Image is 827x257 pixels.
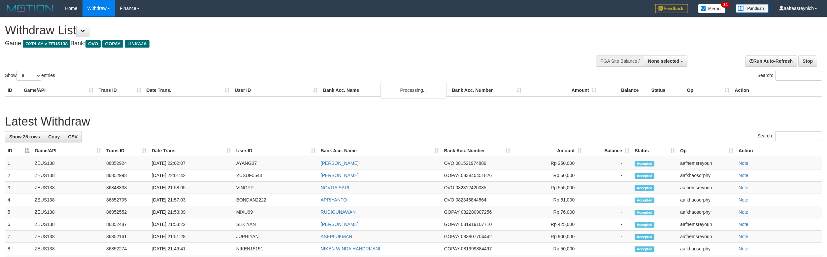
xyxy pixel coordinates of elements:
[461,234,492,239] span: Copy 083807704442 to clipboard
[635,198,654,203] span: Accepted
[104,169,149,182] td: 86852998
[104,157,149,169] td: 86852924
[104,182,149,194] td: 86848338
[104,218,149,231] td: 86852487
[736,145,822,157] th: Action
[513,243,584,255] td: Rp 50,000
[321,209,356,215] a: RUDIGUNAWAN
[513,145,584,157] th: Amount: activate to sort column ascending
[513,157,584,169] td: Rp 250,000
[234,231,318,243] td: JUPRIYAN
[64,131,82,142] a: CSV
[149,194,234,206] td: [DATE] 21:57:03
[678,182,736,194] td: aafhemsreyoun
[635,173,654,179] span: Accepted
[32,194,104,206] td: ZEUS138
[678,231,736,243] td: aafhemsreyoun
[678,157,736,169] td: aafhemsreyoun
[461,222,492,227] span: Copy 081919107710 to clipboard
[321,173,359,178] a: [PERSON_NAME]
[513,206,584,218] td: Rp 76,000
[461,173,492,178] span: Copy 083840451826 to clipboard
[234,194,318,206] td: BONDAN2222
[5,206,32,218] td: 5
[596,55,644,67] div: PGA Site Balance /
[455,197,486,202] span: Copy 082345844564 to clipboard
[32,157,104,169] td: ZEUS138
[32,206,104,218] td: ZEUS138
[149,169,234,182] td: [DATE] 22:01:42
[32,145,104,157] th: Game/API: activate to sort column ascending
[455,185,486,190] span: Copy 082312420035 to clipboard
[149,218,234,231] td: [DATE] 21:53:22
[736,4,769,13] img: panduan.png
[584,157,632,169] td: -
[48,134,60,139] span: Copy
[5,24,545,37] h1: Withdraw List
[149,206,234,218] td: [DATE] 21:53:39
[678,243,736,255] td: aafkhaosorphy
[32,243,104,255] td: ZEUS138
[584,182,632,194] td: -
[5,40,545,47] h4: Game: Bank:
[739,197,748,202] a: Note
[584,218,632,231] td: -
[444,197,454,202] span: OVO
[5,131,44,142] a: Show 25 rows
[584,145,632,157] th: Balance: activate to sort column ascending
[648,58,679,64] span: None selected
[318,145,442,157] th: Bank Acc. Name: activate to sort column ascending
[678,218,736,231] td: aafhemsreyoun
[125,40,149,48] span: LINKAJA
[739,185,748,190] a: Note
[96,84,144,96] th: Trans ID
[32,169,104,182] td: ZEUS138
[234,157,318,169] td: AYANG07
[513,169,584,182] td: Rp 50,000
[5,157,32,169] td: 1
[678,194,736,206] td: aafkhaosorphy
[775,131,822,141] input: Search:
[655,4,688,13] img: Feedback.jpg
[104,231,149,243] td: 86852161
[678,169,736,182] td: aafkhaosorphy
[149,243,234,255] td: [DATE] 21:49:41
[584,194,632,206] td: -
[649,84,684,96] th: Status
[444,185,454,190] span: OVO
[104,243,149,255] td: 86852274
[513,218,584,231] td: Rp 425,000
[584,169,632,182] td: -
[739,246,748,251] a: Note
[149,145,234,157] th: Date Trans.: activate to sort column ascending
[21,84,96,96] th: Game/API
[44,131,64,142] a: Copy
[524,84,599,96] th: Amount
[321,185,349,190] a: NOVITA SARI
[234,206,318,218] td: MIXU99
[104,194,149,206] td: 86852705
[32,182,104,194] td: ZEUS138
[739,161,748,166] a: Note
[5,145,32,157] th: ID: activate to sort column descending
[321,197,347,202] a: APRIYANTO
[32,218,104,231] td: ZEUS138
[721,2,730,8] span: 34
[461,209,492,215] span: Copy 082280907256 to clipboard
[745,55,797,67] a: Run Auto-Refresh
[321,161,359,166] a: [PERSON_NAME]
[321,234,352,239] a: ASEPLUKMAN
[513,182,584,194] td: Rp 555,000
[23,40,70,48] span: OXPLAY > ZEUS138
[684,84,732,96] th: Op
[5,84,21,96] th: ID
[5,169,32,182] td: 2
[9,134,40,139] span: Show 25 rows
[149,231,234,243] td: [DATE] 21:51:28
[68,134,78,139] span: CSV
[234,169,318,182] td: YUSUF5544
[5,3,55,13] img: MOTION_logo.png
[321,222,359,227] a: [PERSON_NAME]
[513,194,584,206] td: Rp 51,000
[635,246,654,252] span: Accepted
